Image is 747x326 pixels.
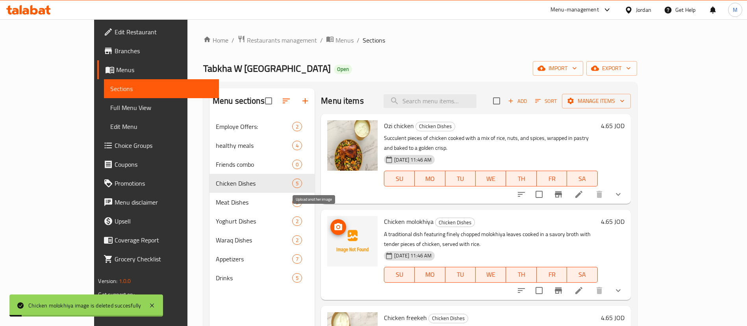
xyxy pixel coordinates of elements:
[293,274,302,282] span: 5
[104,79,219,98] a: Sections
[384,133,597,153] p: Succulent pieces of chicken cooked with a mix of rice, nuts, and spices, wrapped in pastry and ba...
[586,61,637,76] button: export
[336,35,354,45] span: Menus
[209,250,315,268] div: Appetizers7
[531,282,547,299] span: Select to update
[384,216,434,227] span: Chicken molokhiya
[509,173,533,184] span: TH
[237,35,317,45] a: Restaurants management
[97,250,219,268] a: Grocery Checklist
[209,155,315,174] div: Friends combo0
[209,193,315,212] div: Meat Dishes3
[115,197,213,207] span: Menu disclaimer
[384,94,476,108] input: search
[115,141,213,150] span: Choice Groups
[505,95,530,107] span: Add item
[110,103,213,112] span: Full Menu View
[334,66,352,73] span: Open
[535,97,557,106] span: Sort
[479,173,503,184] span: WE
[436,218,475,227] span: Chicken Dishes
[537,171,567,186] button: FR
[391,252,435,259] span: [DATE] 11:46 AM
[537,267,567,283] button: FR
[415,267,445,283] button: MO
[320,35,323,45] li: /
[293,180,302,187] span: 5
[614,286,623,295] svg: Show Choices
[209,117,315,136] div: Employe Offers:2
[97,212,219,231] a: Upsell
[357,35,360,45] li: /
[98,276,117,286] span: Version:
[110,84,213,93] span: Sections
[363,35,385,45] span: Sections
[384,120,414,132] span: Ozi chicken
[505,95,530,107] button: Add
[115,160,213,169] span: Coupons
[97,193,219,212] a: Menu disclaimer
[549,185,568,204] button: Branch-specific-item
[601,216,625,227] h6: 4.65 JOD
[216,197,292,207] div: Meat Dishes
[216,160,292,169] span: Friends combo
[293,237,302,244] span: 2
[292,122,302,131] div: items
[567,171,597,186] button: SA
[209,136,315,155] div: healthy meals4
[247,35,317,45] span: Restaurants management
[97,174,219,193] a: Promotions
[292,273,302,283] div: items
[292,197,302,207] div: items
[28,301,141,310] div: Chicken molokhiya image is deleted succesfully
[574,286,584,295] a: Edit menu item
[216,273,292,283] span: Drinks
[203,35,637,45] nav: breadcrumb
[292,235,302,245] div: items
[216,254,292,264] span: Appetizers
[296,91,315,110] button: Add section
[445,267,476,283] button: TU
[292,160,302,169] div: items
[104,98,219,117] a: Full Menu View
[415,171,445,186] button: MO
[540,269,564,280] span: FR
[476,267,506,283] button: WE
[216,235,292,245] span: Waraq Dishes
[104,117,219,136] a: Edit Menu
[292,254,302,264] div: items
[203,60,331,77] span: Tabkha W [GEOGRAPHIC_DATA]
[216,122,292,131] span: Employe Offers:
[293,123,302,130] span: 2
[384,171,415,186] button: SU
[609,185,628,204] button: show more
[733,6,738,14] span: M
[292,141,302,150] div: items
[429,314,468,323] span: Chicken Dishes
[533,95,559,107] button: Sort
[277,91,296,110] span: Sort sections
[116,65,213,75] span: Menus
[293,199,302,206] span: 3
[293,142,302,149] span: 4
[97,22,219,41] a: Edit Restaurant
[590,185,609,204] button: delete
[416,122,455,131] span: Chicken Dishes
[593,63,631,73] span: export
[330,219,346,235] button: upload picture
[562,94,631,108] button: Manage items
[512,281,531,300] button: sort-choices
[418,173,442,184] span: MO
[260,93,277,109] span: Select all sections
[384,229,597,249] p: A traditional dish featuring finely chopped molokhiya leaves cooked in a savory broth with tender...
[384,312,427,324] span: Chicken freekeh
[213,95,265,107] h2: Menu sections
[97,41,219,60] a: Branches
[533,61,583,76] button: import
[209,268,315,287] div: Drinks5
[601,120,625,131] h6: 4.65 JOD
[570,269,594,280] span: SA
[601,312,625,323] h6: 4.65 JOD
